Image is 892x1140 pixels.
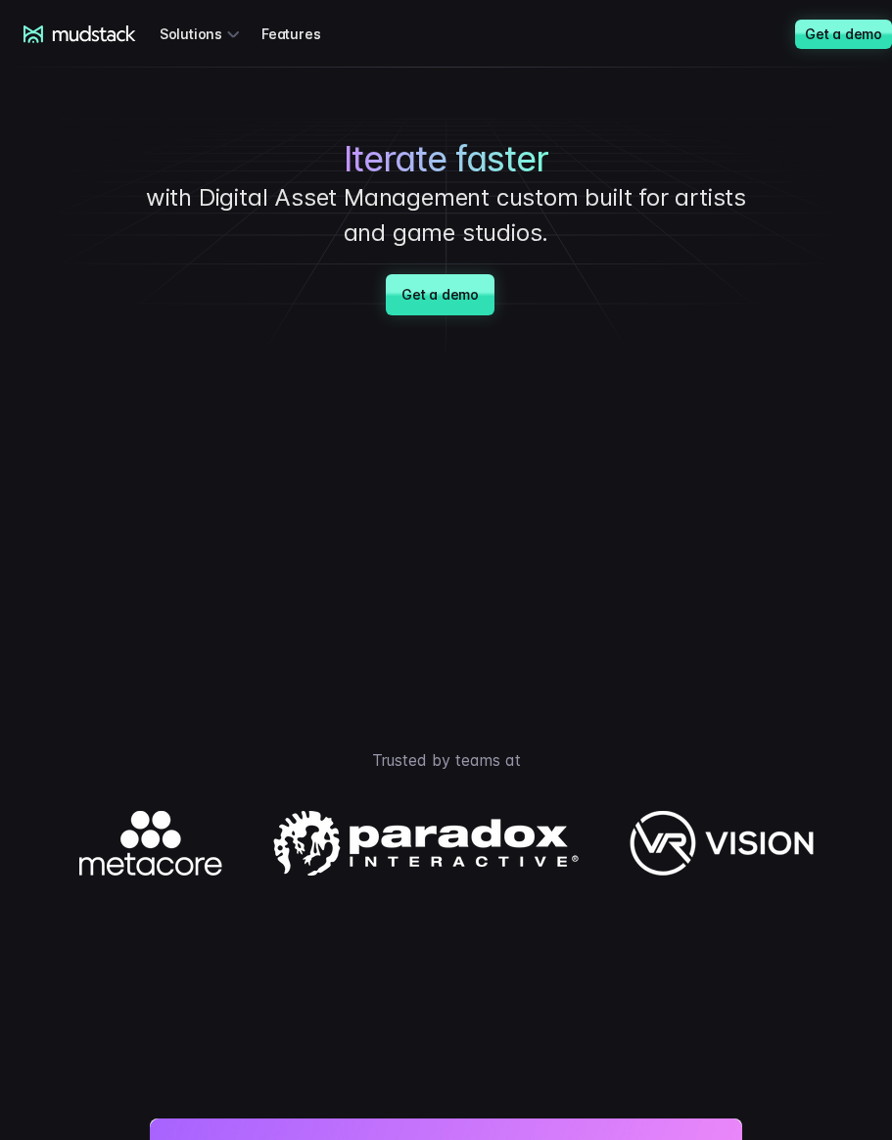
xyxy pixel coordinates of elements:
span: Iterate faster [344,138,548,180]
img: Logos of companies using mudstack. [79,811,814,876]
a: Get a demo [386,274,494,315]
a: mudstack logo [23,25,136,43]
a: Get a demo [795,20,892,49]
a: Features [261,16,344,52]
div: Solutions [160,16,246,52]
p: with Digital Asset Management custom built for artists and game studios. [145,180,747,251]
